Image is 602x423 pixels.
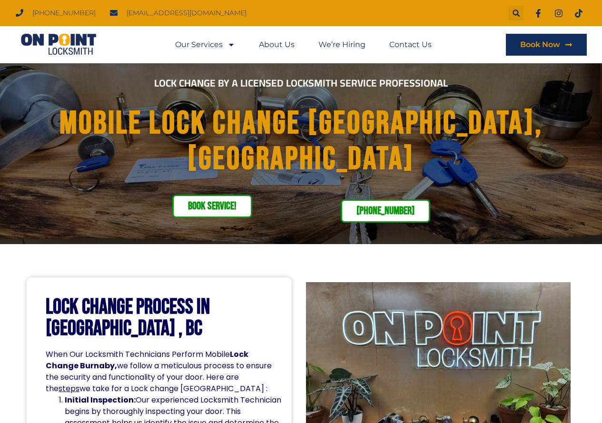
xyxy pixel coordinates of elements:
h1: Mobile Lock Change [GEOGRAPHIC_DATA], [GEOGRAPHIC_DATA] [45,106,558,177]
span: Book service! [188,201,237,212]
strong: Lock Change Burnaby, [46,349,248,371]
h2: Lock Change Process in [GEOGRAPHIC_DATA] , Bc [46,296,273,339]
span: [PHONE_NUMBER] [30,7,96,20]
a: [PHONE_NUMBER] [341,199,430,223]
span: Book Now [520,41,560,49]
div: Search [509,6,523,20]
a: Book service! [172,195,252,218]
a: We’re Hiring [318,34,365,56]
span: steps [59,383,79,394]
span: [EMAIL_ADDRESS][DOMAIN_NAME] [124,7,247,20]
strong: Initial Inspection: [65,394,136,405]
a: About Us [259,34,295,56]
h2: Lock change by a licensed locksmith Service Professional [37,78,566,88]
a: Book Now [506,34,587,56]
p: When Our Locksmith Technicians Perform Mobile we follow a meticulous process to ensure the securi... [46,349,282,394]
a: Contact Us [389,34,432,56]
a: Our Services [175,34,235,56]
span: [PHONE_NUMBER] [356,206,414,216]
nav: Menu [175,34,432,56]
